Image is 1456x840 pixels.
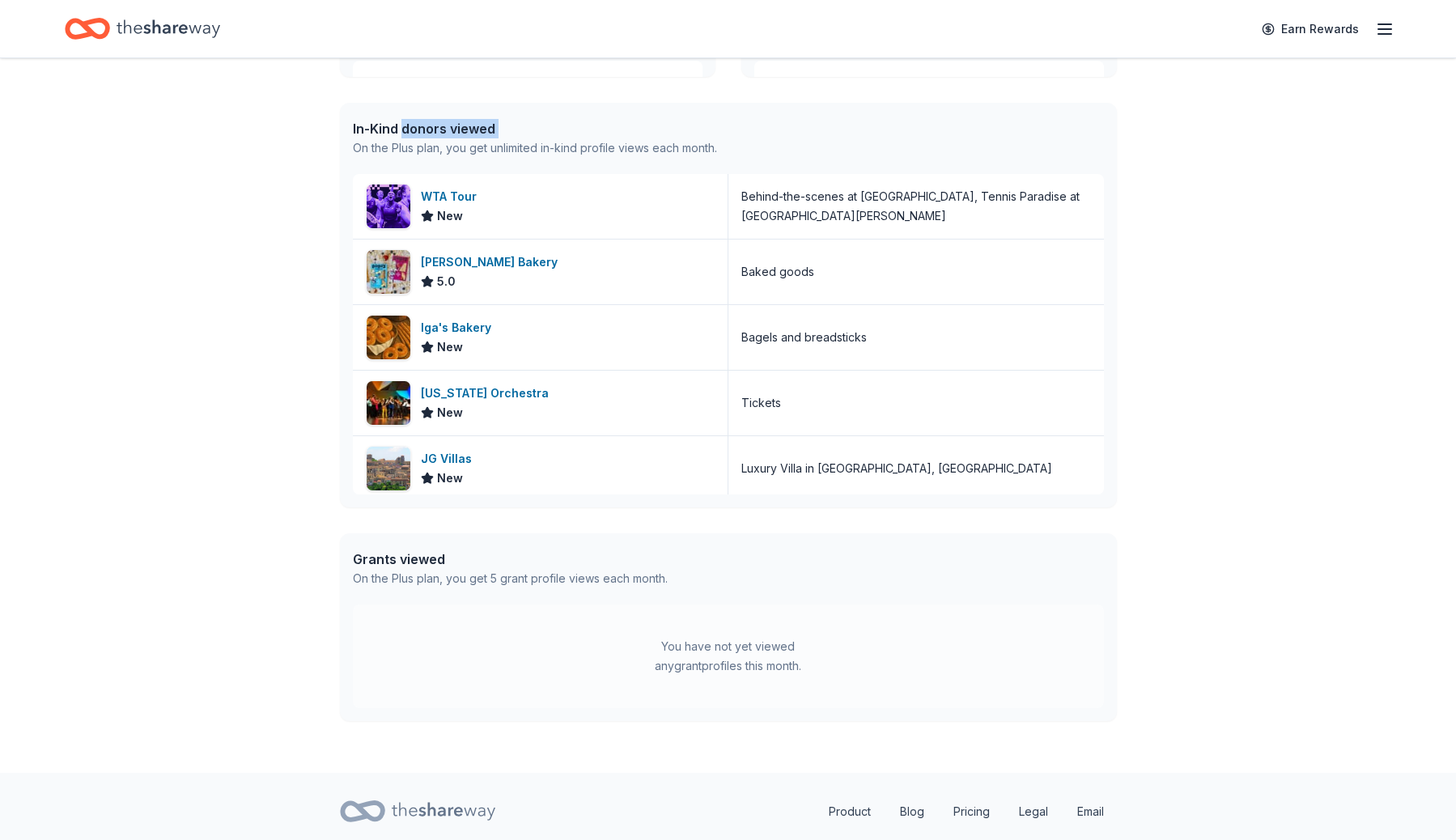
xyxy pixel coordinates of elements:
[437,403,463,422] span: New
[437,272,456,291] span: 5.0
[437,469,463,488] span: New
[421,187,483,206] div: WTA Tour
[421,449,478,469] div: JG Villas
[421,384,555,403] div: [US_STATE] Orchestra
[353,549,668,569] div: Grants viewed
[65,10,220,48] a: Home
[353,569,668,588] div: On the Plus plan, you get 5 grant profile views each month.
[363,74,467,93] span: Tour packages4
[1006,795,1061,828] a: Legal
[421,252,564,272] div: [PERSON_NAME] Bakery
[367,447,410,490] img: Image for JG Villas
[741,393,781,413] div: Tickets
[816,795,1117,828] nav: quick links
[367,185,410,228] img: Image for WTA Tour
[421,318,498,337] div: Iga's Bakery
[1252,15,1369,44] a: Earn Rewards
[887,795,937,828] a: Blog
[367,316,410,359] img: Image for Iga's Bakery
[741,459,1052,478] div: Luxury Villa in [GEOGRAPHIC_DATA], [GEOGRAPHIC_DATA]
[367,250,410,294] img: Image for Bobo's Bakery
[816,795,884,828] a: Product
[940,795,1003,828] a: Pricing
[627,637,830,676] div: You have not yet viewed any grant profiles this month.
[353,119,717,138] div: In-Kind donors viewed
[764,74,800,93] span: PROG
[741,262,814,282] div: Baked goods
[353,138,717,158] div: On the Plus plan, you get unlimited in-kind profile views each month.
[1064,795,1117,828] a: Email
[741,328,867,347] div: Bagels and breadsticks
[367,381,410,425] img: Image for Minnesota Orchestra
[741,187,1091,226] div: Behind-the-scenes at [GEOGRAPHIC_DATA], Tennis Paradise at [GEOGRAPHIC_DATA][PERSON_NAME]
[437,206,463,226] span: New
[437,337,463,357] span: New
